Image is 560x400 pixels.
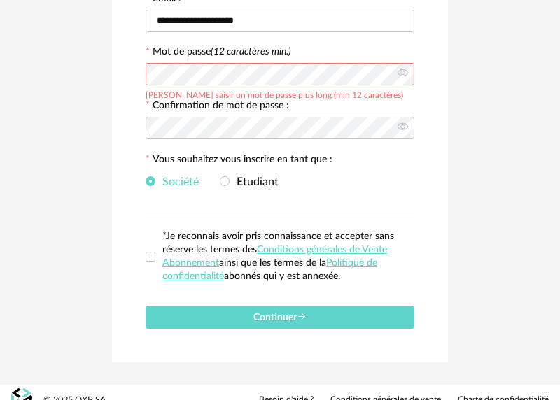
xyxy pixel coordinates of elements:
label: Mot de passe [153,47,291,57]
div: [PERSON_NAME] saisir un mot de passe plus long (min 12 caractères) [146,88,403,99]
label: Vous souhaitez vous inscrire en tant que : [146,155,332,167]
label: Confirmation de mot de passe : [146,101,289,113]
span: Société [155,176,199,187]
button: Continuer [146,306,414,329]
span: Etudiant [230,176,279,187]
a: Conditions générales de Vente Abonnement [162,245,387,268]
span: Continuer [253,313,307,322]
a: Politique de confidentialité [162,258,377,281]
i: (12 caractères min.) [211,47,291,57]
span: *Je reconnais avoir pris connaissance et accepter sans réserve les termes des ainsi que les terme... [162,231,394,281]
